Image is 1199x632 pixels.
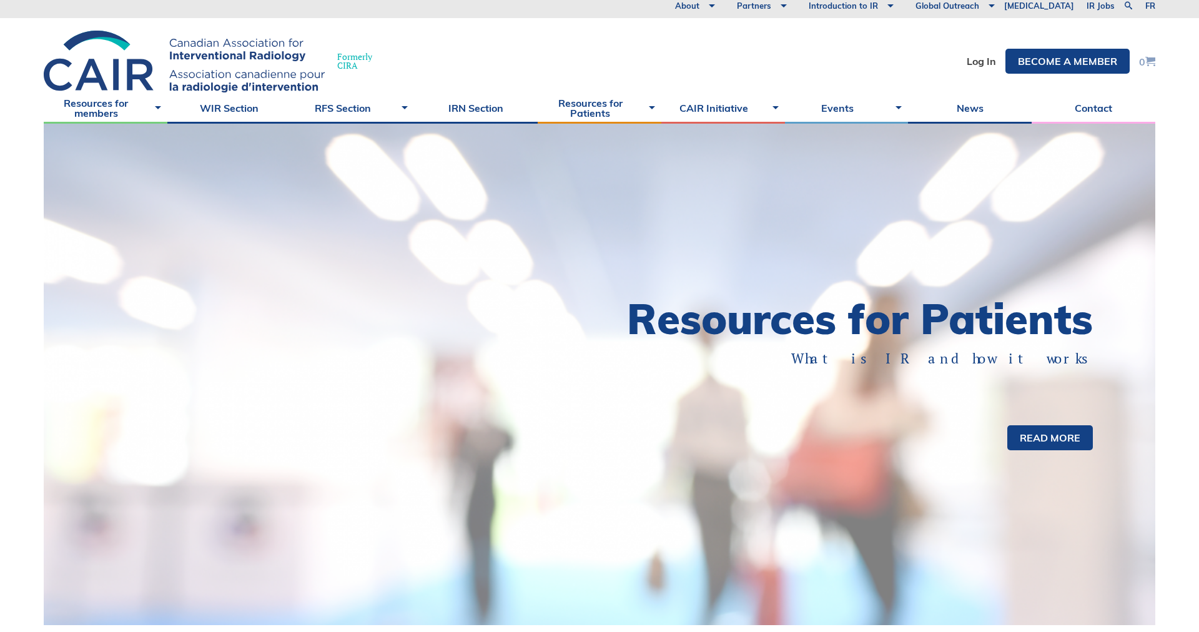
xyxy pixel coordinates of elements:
a: fr [1145,2,1155,10]
a: 0 [1139,56,1155,67]
a: Resources for Patients [538,92,661,124]
a: IRN Section [414,92,538,124]
a: Read more [1007,425,1093,450]
a: Events [785,92,909,124]
a: CAIR Initiative [661,92,785,124]
a: FormerlyCIRA [44,31,385,92]
a: WIR Section [167,92,291,124]
a: Resources for members [44,92,167,124]
p: What is IR and how it works [643,349,1093,368]
a: Become a member [1005,49,1130,74]
img: CIRA [44,31,325,92]
a: Log In [967,56,996,66]
span: Formerly CIRA [337,52,372,70]
h1: Resources for Patients [599,298,1093,340]
a: News [908,92,1032,124]
a: RFS Section [291,92,415,124]
a: Contact [1032,92,1155,124]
